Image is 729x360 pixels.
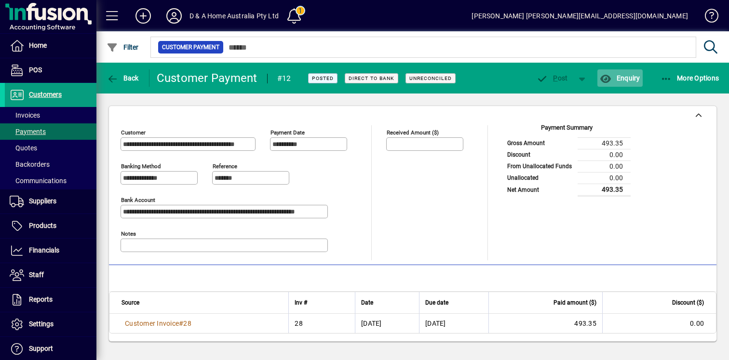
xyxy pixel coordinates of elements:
span: Suppliers [29,197,56,205]
a: Home [5,34,96,58]
span: Customer Invoice [125,320,179,327]
td: 493.35 [578,137,631,149]
a: POS [5,58,96,82]
button: Post [532,69,573,87]
div: Payment Summary [502,123,631,137]
span: Enquiry [600,74,640,82]
mat-label: Customer [121,129,146,136]
span: Backorders [10,160,50,168]
app-page-summary-card: Payment Summary [502,125,631,197]
span: 28 [183,320,191,327]
mat-label: Received Amount ($) [387,129,439,136]
button: Enquiry [597,69,642,87]
td: [DATE] [355,314,419,333]
a: Financials [5,239,96,263]
button: Filter [104,39,141,56]
span: Invoices [10,111,40,119]
span: Products [29,222,56,229]
td: Discount [502,149,578,160]
span: Back [107,74,139,82]
span: Communications [10,177,67,185]
span: Payments [10,128,46,135]
td: Unallocated [502,172,578,184]
a: Staff [5,263,96,287]
td: Gross Amount [502,137,578,149]
span: ost [537,74,568,82]
app-page-header-button: Back [96,69,149,87]
td: 493.35 [488,314,602,333]
span: Financials [29,246,59,254]
mat-label: Bank Account [121,197,155,203]
a: Communications [5,173,96,189]
td: Net Amount [502,184,578,196]
td: 0.00 [578,149,631,160]
button: Back [104,69,141,87]
span: Unreconciled [409,75,452,81]
a: Knowledge Base [698,2,717,33]
span: Discount ($) [672,297,704,308]
mat-label: Reference [213,163,237,170]
a: Invoices [5,107,96,123]
a: Quotes [5,140,96,156]
a: Suppliers [5,189,96,213]
span: # [179,320,183,327]
a: Products [5,214,96,238]
span: Filter [107,43,139,51]
mat-label: Payment Date [270,129,305,136]
a: Settings [5,312,96,336]
a: Payments [5,123,96,140]
span: P [553,74,557,82]
mat-label: Notes [121,230,136,237]
div: Customer Payment [157,70,257,86]
button: More Options [658,69,722,87]
span: Quotes [10,144,37,152]
div: D & A Home Australia Pty Ltd [189,8,279,24]
mat-label: Banking method [121,163,161,170]
span: More Options [661,74,719,82]
span: Paid amount ($) [553,297,596,308]
span: Settings [29,320,54,328]
td: [DATE] [419,314,488,333]
td: From Unallocated Funds [502,160,578,172]
span: Source [121,297,139,308]
span: Inv # [295,297,307,308]
span: Customers [29,91,62,98]
span: Reports [29,295,53,303]
span: Customer Payment [162,42,219,52]
a: Backorders [5,156,96,173]
td: 0.00 [578,160,631,172]
div: [PERSON_NAME] [PERSON_NAME][EMAIL_ADDRESS][DOMAIN_NAME] [472,8,688,24]
button: Profile [159,7,189,25]
a: Customer Invoice#28 [121,318,195,329]
span: POS [29,66,42,74]
span: Staff [29,271,44,279]
td: 0.00 [602,314,716,333]
a: Reports [5,288,96,312]
span: Due date [425,297,448,308]
span: Home [29,41,47,49]
span: Posted [312,75,334,81]
span: Support [29,345,53,352]
td: 28 [288,314,355,333]
button: Add [128,7,159,25]
div: #12 [277,71,291,86]
span: Date [361,297,373,308]
td: 0.00 [578,172,631,184]
td: 493.35 [578,184,631,196]
span: Direct to bank [349,75,394,81]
